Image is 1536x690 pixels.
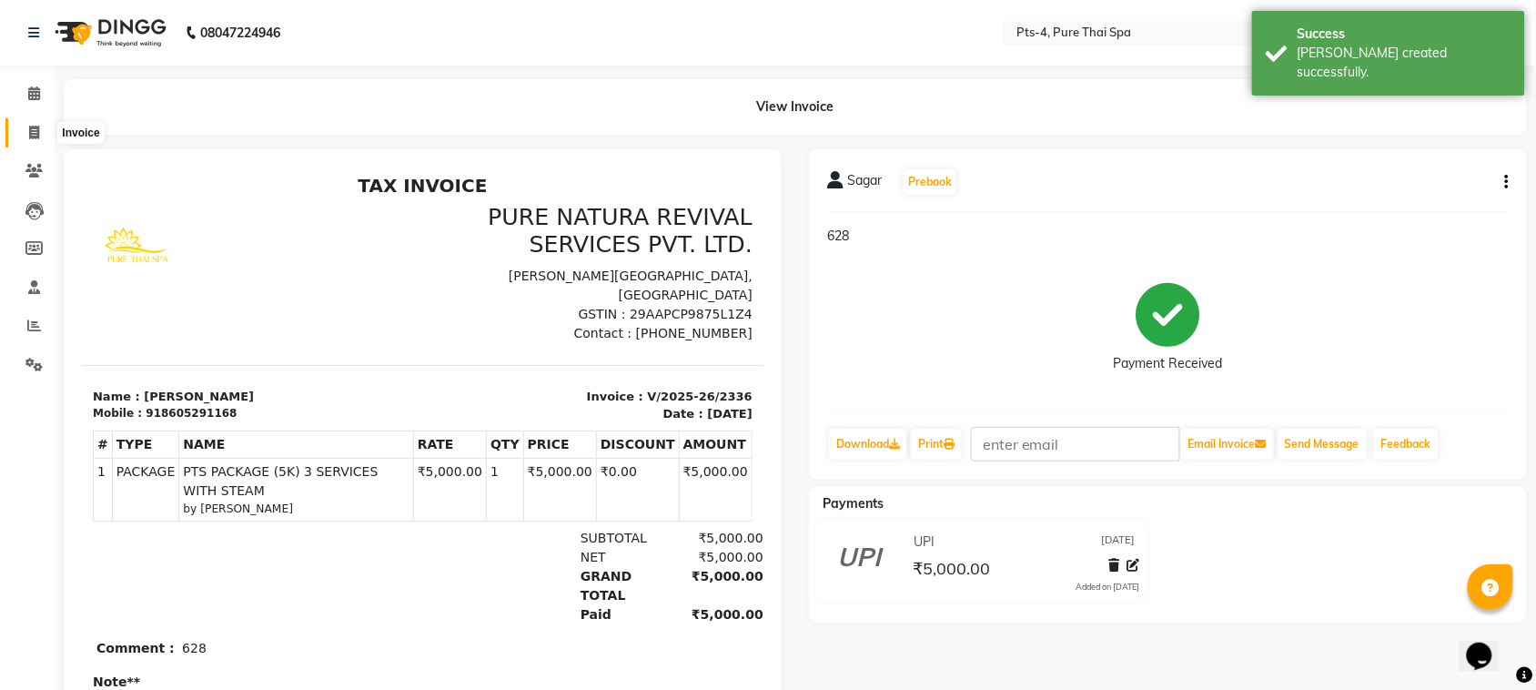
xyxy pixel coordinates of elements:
[101,295,328,333] span: PTS PACKAGE (5K) 3 SERVICES WITH STEAM
[584,381,682,400] div: ₹5,000.00
[1374,429,1439,460] a: Feedback
[11,220,330,238] p: Name : [PERSON_NAME]
[1298,25,1511,44] div: Success
[515,263,598,290] th: DISCOUNT
[597,290,670,353] td: ₹5,000.00
[352,36,672,92] h3: PURE NATURA REVIVAL SERVICES PVT. LTD.
[1076,581,1140,594] div: Added on [DATE]
[12,263,31,290] th: #
[64,238,155,254] div: 918605291168
[827,227,1509,246] p: 628
[11,7,671,29] h2: TAX INVOICE
[352,220,672,238] p: Invoice : V/2025-26/2336
[441,263,514,290] th: PRICE
[597,263,670,290] th: AMOUNT
[971,427,1180,462] input: enter email
[97,263,332,290] th: NAME
[11,524,671,563] p: Your package PTS PACKAGE (5K) 3 SERVICES WITH STEAM of type time (Balance 3h (180 mins)) will exp...
[352,99,672,137] p: [PERSON_NAME][GEOGRAPHIC_DATA], [GEOGRAPHIC_DATA]
[30,290,97,353] td: PACKAGE
[331,290,404,353] td: ₹5,000.00
[488,381,585,400] div: NET
[46,7,171,58] img: logo
[1102,533,1136,552] span: [DATE]
[904,169,956,195] button: Prebook
[1181,429,1274,460] button: Email Invoice
[488,361,585,381] div: SUBTOTAL
[913,558,990,583] span: ₹5,000.00
[15,473,93,488] b: Comment :
[1114,355,1223,374] div: Payment Received
[914,533,935,552] span: UPI
[331,263,404,290] th: RATE
[200,7,280,58] b: 08047224946
[823,495,884,512] span: Payments
[829,429,907,460] a: Download
[100,473,125,488] p: 628
[64,79,1527,135] div: View Invoice
[11,238,60,254] div: Mobile :
[57,122,104,144] div: Invoice
[405,263,442,290] th: QTY
[584,361,682,381] div: ₹5,000.00
[12,290,31,353] td: 1
[488,438,585,457] div: Paid
[352,137,672,157] p: GSTIN : 29AAPCP9875L1Z4
[1460,617,1518,672] iframe: chat widget
[488,400,585,438] div: GRAND TOTAL
[352,238,672,256] p: Date : [DATE]
[584,438,682,457] div: ₹5,000.00
[584,400,682,438] div: ₹5,000.00
[1278,429,1367,460] button: Send Message
[405,290,442,353] td: 1
[1298,44,1511,82] div: Bill created successfully.
[101,333,328,350] small: by [PERSON_NAME]
[352,157,672,176] p: Contact : [PHONE_NUMBER]
[515,290,598,353] td: ₹0.00
[441,290,514,353] td: ₹5,000.00
[847,171,882,197] span: Sagar
[911,429,962,460] a: Print
[30,263,97,290] th: TYPE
